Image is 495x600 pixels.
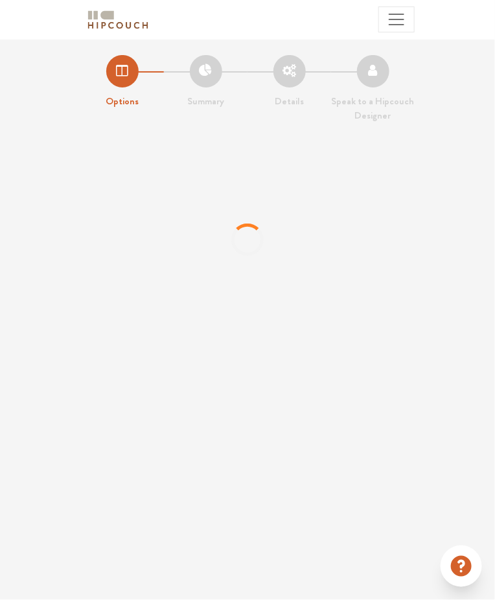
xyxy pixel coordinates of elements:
[86,8,150,31] img: logo-horizontal.svg
[378,6,415,32] button: Toggle navigation
[86,5,150,34] span: logo-horizontal.svg
[332,94,415,123] strong: Speak to a Hipcouch Designer
[187,94,224,108] strong: Summary
[275,94,304,108] strong: Details
[106,94,139,108] strong: Options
